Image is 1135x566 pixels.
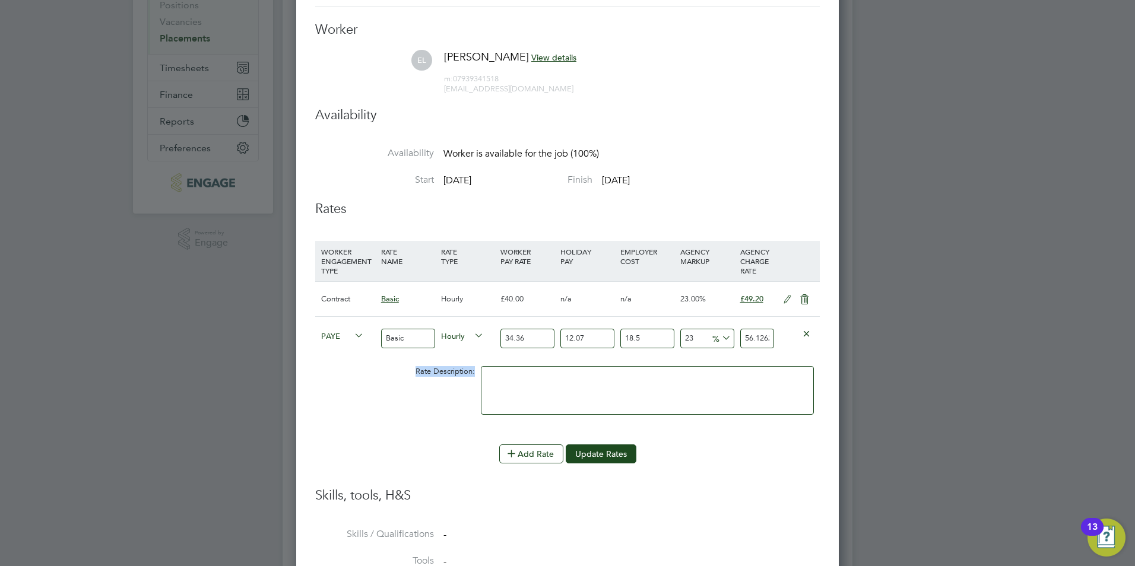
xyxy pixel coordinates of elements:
span: Worker is available for the job (100%) [443,148,599,160]
span: View details [531,52,576,63]
div: WORKER PAY RATE [497,241,557,272]
h3: Availability [315,107,820,124]
span: n/a [620,294,632,304]
span: [EMAIL_ADDRESS][DOMAIN_NAME] [444,84,573,94]
span: 07939341518 [444,74,499,84]
div: AGENCY MARKUP [677,241,737,272]
span: [DATE] [602,174,630,186]
div: RATE NAME [378,241,438,272]
span: PAYE [321,329,364,342]
label: Start [315,174,434,186]
div: WORKER ENGAGEMENT TYPE [318,241,378,281]
div: Hourly [438,282,498,316]
div: EMPLOYER COST [617,241,677,272]
div: HOLIDAY PAY [557,241,617,272]
span: Basic [381,294,399,304]
div: 13 [1087,527,1098,542]
span: [PERSON_NAME] [444,50,529,63]
label: Skills / Qualifications [315,528,434,540]
label: Availability [315,147,434,160]
span: EL [411,50,432,71]
span: Hourly [441,329,484,342]
span: - [443,529,446,540]
h3: Rates [315,201,820,218]
span: [DATE] [443,174,471,186]
span: 23.00% [680,294,706,304]
label: Finish [474,174,592,186]
span: % [708,331,733,344]
h3: Skills, tools, H&S [315,487,820,504]
div: AGENCY CHARGE RATE [737,241,777,281]
span: £49.20 [740,294,763,304]
span: m: [444,74,453,84]
button: Open Resource Center, 13 new notifications [1088,519,1126,557]
div: RATE TYPE [438,241,498,272]
h3: Worker [315,21,820,39]
div: £40.00 [497,282,557,316]
button: Update Rates [566,444,636,463]
span: n/a [560,294,572,304]
span: Rate Description: [416,366,475,376]
button: Add Rate [499,444,563,463]
div: Contract [318,282,378,316]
